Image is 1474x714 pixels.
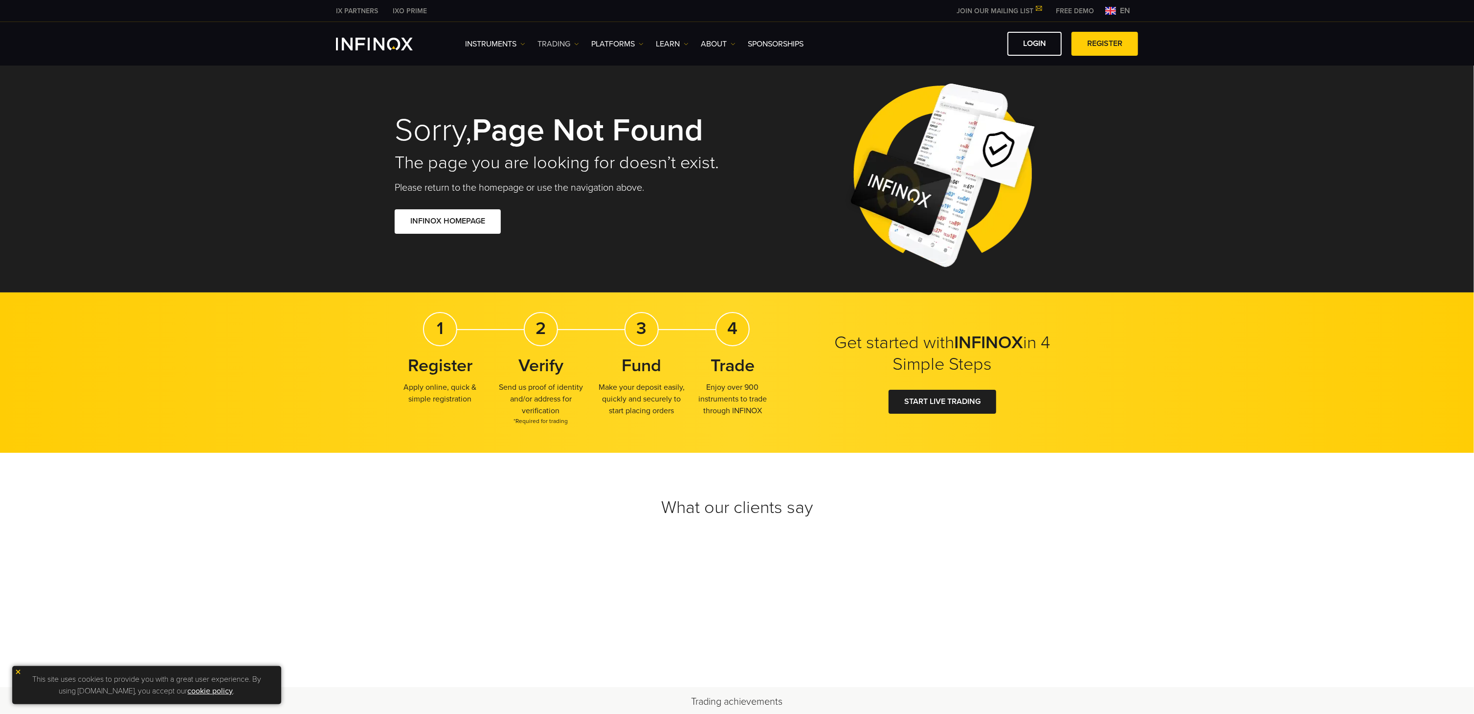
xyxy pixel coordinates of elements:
strong: INFINOX [955,332,1024,353]
a: TRADING [537,38,579,50]
h1: Sorry, [395,114,723,147]
a: REGISTER [1072,32,1138,56]
strong: 3 [637,318,647,339]
p: Please return to the homepage or use the navigation above. [395,181,723,195]
a: INFINOX [329,6,385,16]
a: START LIVE TRADING [889,390,996,414]
p: Send us proof of identity and/or address for verification [495,381,586,425]
a: ABOUT [701,38,736,50]
h2: The page you are looking for doesn’t exist. [395,152,723,174]
p: Apply online, quick & simple registration [395,381,486,405]
a: cookie policy [188,686,233,696]
p: This site uses cookies to provide you with a great user experience. By using [DOMAIN_NAME], you a... [17,671,276,699]
a: INFINOX MENU [1049,6,1101,16]
h2: What our clients say [395,497,1079,518]
strong: page not found [472,111,703,150]
span: *Required for trading [495,417,586,425]
strong: Register [408,355,472,376]
strong: 4 [728,318,738,339]
h2: Get started with in 4 Simple Steps [820,332,1065,375]
a: LOGIN [1007,32,1062,56]
strong: 1 [437,318,444,339]
span: en [1116,5,1134,17]
a: INFINOX HOMEPAGE [395,209,501,233]
a: PLATFORMS [591,38,644,50]
a: INFINOX Logo [336,38,436,50]
a: INFINOX [385,6,434,16]
strong: Verify [518,355,563,376]
img: yellow close icon [15,669,22,675]
a: Instruments [465,38,525,50]
strong: Trade [711,355,755,376]
a: SPONSORSHIPS [748,38,804,50]
strong: Fund [622,355,662,376]
a: Learn [656,38,689,50]
p: Enjoy over 900 instruments to trade through INFINOX [687,381,778,417]
p: Make your deposit easily, quickly and securely to start placing orders [596,381,687,417]
strong: 2 [536,318,546,339]
a: JOIN OUR MAILING LIST [949,7,1049,15]
h2: Trading achievements [395,695,1079,709]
